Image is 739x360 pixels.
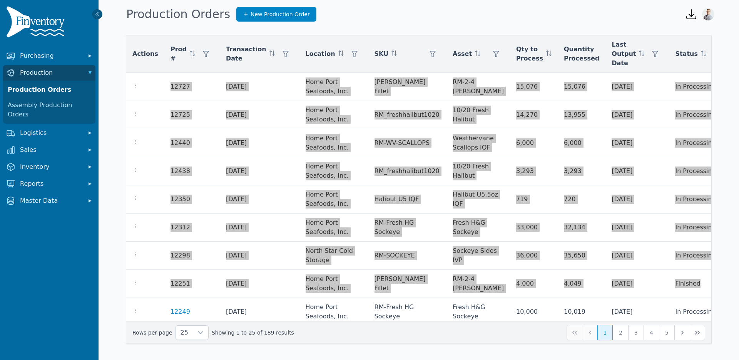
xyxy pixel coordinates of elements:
span: Purchasing [20,51,82,61]
td: 10,019 [558,298,605,326]
a: 12438 [171,167,190,175]
span: Transaction Date [226,45,266,63]
button: Page 1 [597,325,613,340]
img: Joshua Benton [702,8,714,20]
td: North Star Cold Storage [299,242,368,270]
span: Showing 1 to 25 of 189 results [212,329,294,336]
button: Reports [3,176,95,192]
td: [DATE] [605,157,669,185]
td: 36,000 [510,242,558,270]
td: In Processing [669,73,731,101]
td: In Processing [669,214,731,242]
button: Purchasing [3,48,95,64]
td: [DATE] [605,242,669,270]
td: [DATE] [220,73,299,101]
span: Quantity Processed [564,45,599,63]
a: 12440 [171,139,190,146]
span: Status [675,49,698,59]
span: Logistics [20,128,82,138]
span: Prod # [171,45,187,63]
td: RM-2-4 [PERSON_NAME] [446,270,510,298]
td: RM_freshhalibut1020 [368,101,447,129]
td: 720 [558,185,605,214]
td: RM_freshhalibut1020 [368,157,447,185]
td: [DATE] [220,242,299,270]
td: Home Port Seafoods, Inc. [299,129,368,157]
td: 4,049 [558,270,605,298]
span: Production [20,68,82,77]
td: RM-WV-SCALLOPS [368,129,447,157]
td: 10,000 [510,298,558,326]
td: In Processing [669,157,731,185]
a: 12249 [171,308,190,315]
td: 4,000 [510,270,558,298]
td: 15,076 [558,73,605,101]
a: New Production Order [236,7,316,22]
td: 10/20 Fresh Halibut [446,101,510,129]
td: [DATE] [605,270,669,298]
button: Inventory [3,159,95,175]
a: Production Orders [5,82,94,98]
td: [PERSON_NAME] Fillet [368,73,447,101]
span: Master Data [20,196,82,205]
td: [DATE] [605,214,669,242]
td: Home Port Seafoods, Inc. [299,270,368,298]
td: RM-Fresh HG Sockeye [368,298,447,326]
span: Last Output Date [612,40,636,68]
td: RM-Fresh HG Sockeye [368,214,447,242]
span: Actions [132,49,158,59]
td: Home Port Seafoods, Inc. [299,185,368,214]
td: Halibut U5.5oz IQF [446,185,510,214]
button: Master Data [3,193,95,209]
td: [DATE] [220,298,299,326]
td: [DATE] [605,298,669,326]
button: Last Page [690,325,705,340]
td: [DATE] [605,185,669,214]
span: New Production Order [251,10,310,18]
td: Home Port Seafoods, Inc. [299,214,368,242]
span: Asset [453,49,472,59]
button: Sales [3,142,95,158]
button: Logistics [3,125,95,141]
td: Finished [669,270,731,298]
h1: Production Orders [126,7,230,21]
button: Production [3,65,95,81]
td: 10/20 Fresh Halibut [446,157,510,185]
td: Fresh H&G Sockeye [446,298,510,326]
td: [DATE] [605,101,669,129]
span: Inventory [20,162,82,172]
td: Weathervane Scallops IQF [446,129,510,157]
td: Home Port Seafoods, Inc. [299,73,368,101]
td: RM-SOCKEYE [368,242,447,270]
span: Location [306,49,335,59]
td: In Processing [669,185,731,214]
a: 12312 [171,224,190,231]
td: [DATE] [220,270,299,298]
td: 3,293 [558,157,605,185]
span: Reports [20,179,82,188]
span: SKU [375,49,389,59]
td: In Processing [669,129,731,157]
td: 32,134 [558,214,605,242]
button: Next Page [674,325,690,340]
button: Page 2 [613,325,628,340]
td: 6,000 [510,129,558,157]
td: 13,955 [558,101,605,129]
td: Sockeye Sides IVP [446,242,510,270]
td: Halibut U5 IQF [368,185,447,214]
td: In Processing [669,298,731,326]
td: Fresh H&G Sockeye [446,214,510,242]
td: 719 [510,185,558,214]
a: Assembly Production Orders [5,98,94,122]
a: 12298 [171,252,190,259]
td: 14,270 [510,101,558,129]
span: Sales [20,145,82,155]
button: Page 3 [628,325,644,340]
td: [PERSON_NAME] Fillet [368,270,447,298]
td: Home Port Seafoods, Inc. [299,157,368,185]
td: In Processing [669,242,731,270]
td: [DATE] [220,129,299,157]
a: 12251 [171,280,190,287]
span: Rows per page [176,326,193,340]
td: [DATE] [220,214,299,242]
